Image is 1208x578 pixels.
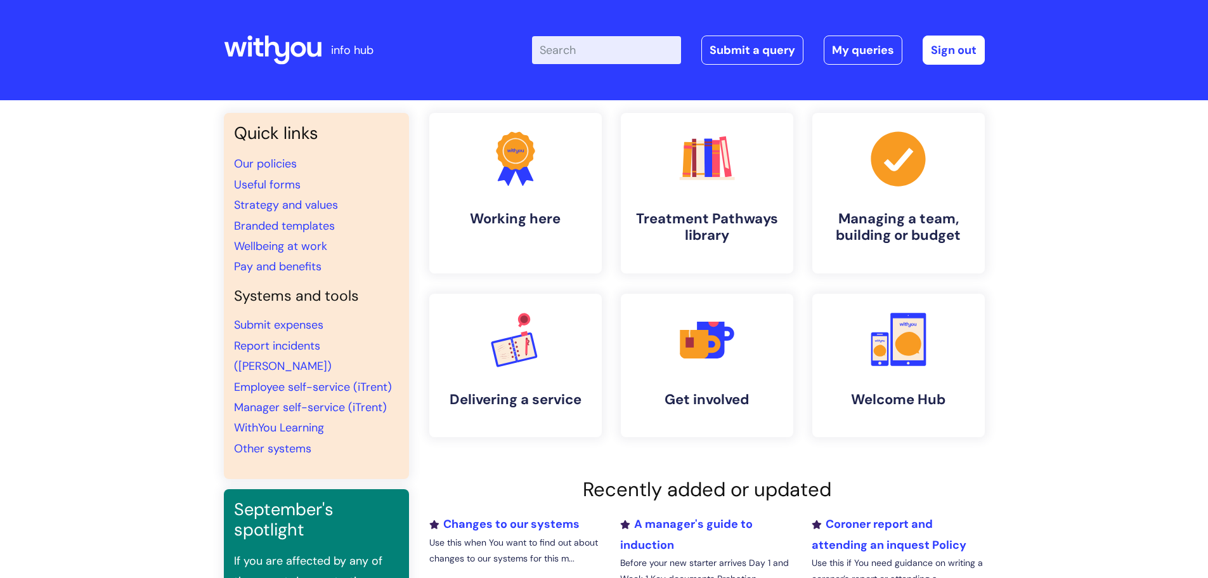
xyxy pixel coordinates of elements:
[429,294,602,437] a: Delivering a service
[620,516,753,552] a: A manager's guide to induction
[234,379,392,395] a: Employee self-service (iTrent)
[234,287,399,305] h4: Systems and tools
[234,239,327,254] a: Wellbeing at work
[822,211,975,244] h4: Managing a team, building or budget
[234,197,338,213] a: Strategy and values
[234,123,399,143] h3: Quick links
[532,36,681,64] input: Search
[234,338,332,374] a: Report incidents ([PERSON_NAME])
[429,113,602,273] a: Working here
[429,478,985,501] h2: Recently added or updated
[923,36,985,65] a: Sign out
[234,259,321,274] a: Pay and benefits
[234,218,335,233] a: Branded templates
[439,391,592,408] h4: Delivering a service
[331,40,373,60] p: info hub
[631,211,783,244] h4: Treatment Pathways library
[812,516,966,552] a: Coroner report and attending an inquest Policy
[429,535,602,567] p: Use this when You want to find out about changes to our systems for this m...
[234,177,301,192] a: Useful forms
[822,391,975,408] h4: Welcome Hub
[234,317,323,332] a: Submit expenses
[234,156,297,171] a: Our policies
[429,516,580,532] a: Changes to our systems
[621,294,793,437] a: Get involved
[631,391,783,408] h4: Get involved
[824,36,902,65] a: My queries
[234,420,324,435] a: WithYou Learning
[812,294,985,437] a: Welcome Hub
[439,211,592,227] h4: Working here
[234,441,311,456] a: Other systems
[234,499,399,541] h3: September's spotlight
[234,400,387,415] a: Manager self-service (iTrent)
[621,113,793,273] a: Treatment Pathways library
[701,36,803,65] a: Submit a query
[532,36,985,65] div: | -
[812,113,985,273] a: Managing a team, building or budget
